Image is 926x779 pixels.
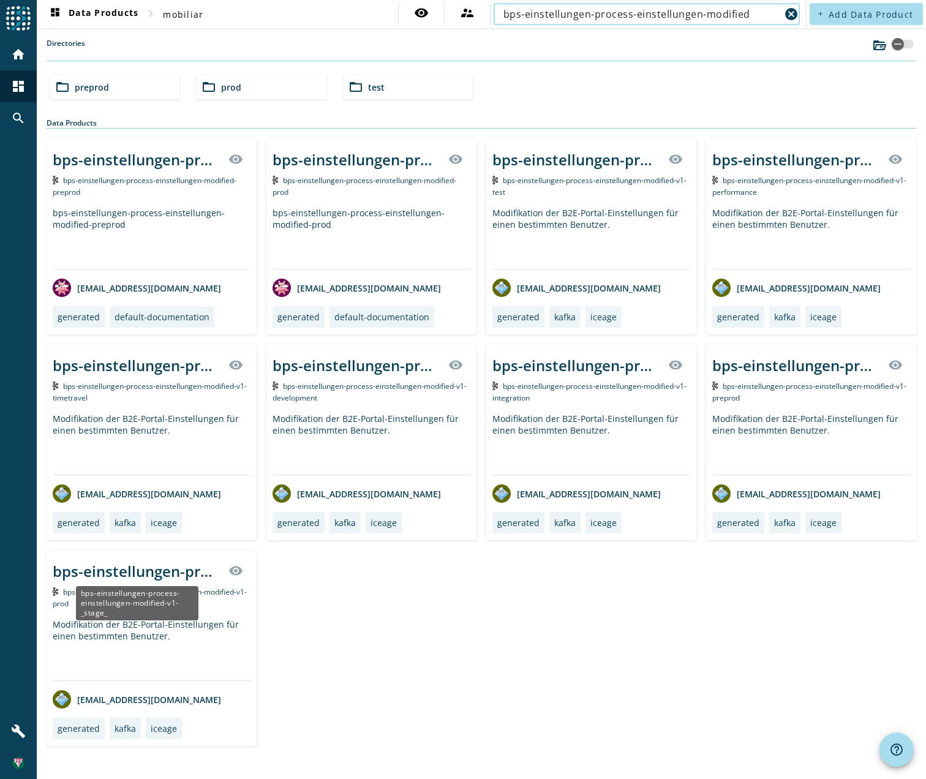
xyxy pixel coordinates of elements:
button: Clear [783,6,800,23]
mat-icon: home [11,47,26,62]
mat-icon: visibility [414,6,429,20]
div: generated [497,311,540,323]
div: bps-einstellungen-process-einstellungen-modified-preprod [53,149,221,170]
div: generated [277,311,320,323]
img: Kafka Topic: bps-einstellungen-process-einstellungen-modified-preprod [53,176,58,184]
mat-icon: visibility [888,152,903,167]
span: Kafka Topic: bps-einstellungen-process-einstellungen-modified-v1-prod [53,587,247,609]
mat-icon: build [11,724,26,739]
span: Data Products [48,7,138,21]
div: kafka [774,517,796,529]
div: Modifikation der B2E-Portal-Einstellungen für einen bestimmten Benutzer. [53,413,250,475]
img: avatar [492,279,511,297]
span: preprod [75,81,109,93]
div: iceage [151,517,177,529]
mat-icon: dashboard [48,7,62,21]
img: Kafka Topic: bps-einstellungen-process-einstellungen-modified-v1-preprod [712,382,718,390]
span: Kafka Topic: bps-einstellungen-process-einstellungen-modified-preprod [53,175,236,197]
div: generated [277,517,320,529]
div: Modifikation der B2E-Portal-Einstellungen für einen bestimmten Benutzer. [53,619,250,680]
div: Modifikation der B2E-Portal-Einstellungen für einen bestimmten Benutzer. [712,413,910,475]
mat-icon: supervisor_account [460,6,475,20]
mat-icon: dashboard [11,79,26,94]
div: generated [497,517,540,529]
div: [EMAIL_ADDRESS][DOMAIN_NAME] [273,279,441,297]
img: Kafka Topic: bps-einstellungen-process-einstellungen-modified-v1-performance [712,176,718,184]
div: iceage [590,311,617,323]
img: avatar [712,279,731,297]
div: iceage [371,517,397,529]
div: kafka [554,311,576,323]
div: [EMAIL_ADDRESS][DOMAIN_NAME] [53,690,221,709]
img: Kafka Topic: bps-einstellungen-process-einstellungen-modified-v1-prod [53,587,58,596]
span: prod [221,81,241,93]
span: Kafka Topic: bps-einstellungen-process-einstellungen-modified-prod [273,175,456,197]
span: Kafka Topic: bps-einstellungen-process-einstellungen-modified-v1-performance [712,175,906,197]
div: [EMAIL_ADDRESS][DOMAIN_NAME] [53,484,221,503]
mat-icon: cancel [784,7,799,21]
img: Kafka Topic: bps-einstellungen-process-einstellungen-modified-v1-development [273,382,278,390]
div: kafka [115,517,136,529]
div: default-documentation [334,311,429,323]
mat-icon: folder_open [348,80,363,94]
div: bps-einstellungen-process-einstellungen-modified-preprod [53,207,250,269]
img: spoud-logo.svg [6,6,31,31]
img: 5ba4e083c89e3dd1cb8d0563bab23dbc [12,757,24,769]
div: [EMAIL_ADDRESS][DOMAIN_NAME] [273,484,441,503]
div: bps-einstellungen-process-einstellungen-modified-v1-_stage_ [492,149,661,170]
mat-icon: visibility [228,563,243,578]
button: mobiliar [158,3,208,25]
mat-icon: visibility [228,152,243,167]
div: iceage [151,723,177,734]
mat-icon: add [817,10,824,17]
div: [EMAIL_ADDRESS][DOMAIN_NAME] [492,484,661,503]
div: bps-einstellungen-process-einstellungen-modified-v1-_stage_ [53,355,221,375]
div: bps-einstellungen-process-einstellungen-modified-prod [273,207,470,269]
div: bps-einstellungen-process-einstellungen-modified-v1-_stage_ [273,355,441,375]
span: Kafka Topic: bps-einstellungen-process-einstellungen-modified-v1-test [492,175,687,197]
img: Kafka Topic: bps-einstellungen-process-einstellungen-modified-v1-test [492,176,498,184]
img: avatar [53,484,71,503]
div: bps-einstellungen-process-einstellungen-modified-v1-_stage_ [76,586,198,620]
div: bps-einstellungen-process-einstellungen-modified-v1-_stage_ [712,355,881,375]
div: kafka [334,517,356,529]
div: bps-einstellungen-process-einstellungen-modified-v1-_stage_ [712,149,881,170]
mat-icon: visibility [448,358,463,372]
img: avatar [273,484,291,503]
div: kafka [115,723,136,734]
div: bps-einstellungen-process-einstellungen-modified-v1-_stage_ [492,355,661,375]
img: avatar [53,690,71,709]
div: bps-einstellungen-process-einstellungen-modified-prod [273,149,441,170]
div: bps-einstellungen-process-einstellungen-modified-v1-_stage_ [53,561,221,581]
img: avatar [712,484,731,503]
div: [EMAIL_ADDRESS][DOMAIN_NAME] [492,279,661,297]
div: [EMAIL_ADDRESS][DOMAIN_NAME] [712,484,881,503]
span: Kafka Topic: bps-einstellungen-process-einstellungen-modified-v1-timetravel [53,381,247,403]
div: Data Products [47,118,916,129]
div: generated [58,311,100,323]
img: avatar [273,279,291,297]
img: avatar [53,279,71,297]
button: Add Data Product [810,3,923,25]
span: test [368,81,385,93]
mat-icon: help_outline [889,742,904,757]
mat-icon: visibility [448,152,463,167]
div: generated [58,517,100,529]
img: Kafka Topic: bps-einstellungen-process-einstellungen-modified-v1-timetravel [53,382,58,390]
input: Search (% or * for wildcards) [503,7,780,21]
mat-icon: chevron_right [143,6,158,21]
div: default-documentation [115,311,209,323]
mat-icon: folder_open [55,80,70,94]
img: avatar [492,484,511,503]
mat-icon: visibility [888,358,903,372]
div: [EMAIL_ADDRESS][DOMAIN_NAME] [712,279,881,297]
div: generated [58,723,100,734]
div: generated [717,517,759,529]
div: Modifikation der B2E-Portal-Einstellungen für einen bestimmten Benutzer. [273,413,470,475]
div: Modifikation der B2E-Portal-Einstellungen für einen bestimmten Benutzer. [712,207,910,269]
div: kafka [554,517,576,529]
div: generated [717,311,759,323]
button: Data Products [43,3,143,25]
div: Modifikation der B2E-Portal-Einstellungen für einen bestimmten Benutzer. [492,207,690,269]
mat-icon: folder_open [201,80,216,94]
